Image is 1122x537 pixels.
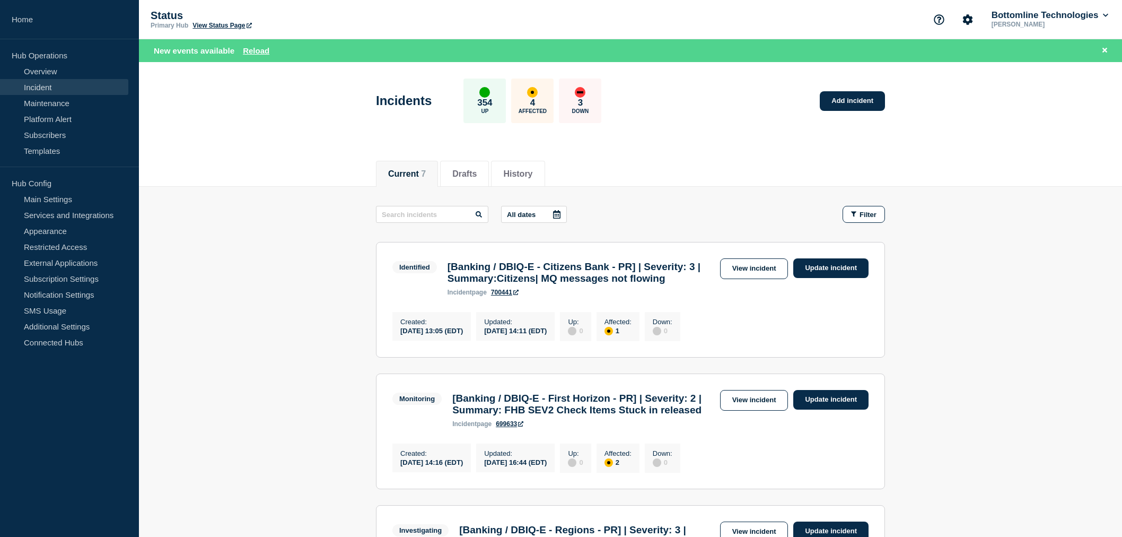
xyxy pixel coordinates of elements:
[653,318,672,326] p: Down :
[484,449,547,457] p: Updated :
[860,211,876,219] span: Filter
[568,326,583,335] div: 0
[491,289,519,296] a: 700441
[820,91,885,111] a: Add incident
[400,326,463,335] div: [DATE] 13:05 (EDT)
[527,87,538,98] div: affected
[604,458,613,467] div: affected
[604,449,632,457] p: Affected :
[653,326,672,335] div: 0
[793,390,869,410] a: Update incident
[400,318,463,326] p: Created :
[568,327,576,335] div: disabled
[575,87,585,98] div: down
[989,10,1110,21] button: Bottomline Technologies
[400,457,463,466] div: [DATE] 14:16 (EDT)
[720,390,788,411] a: View incident
[653,327,661,335] div: disabled
[496,420,523,428] a: 699633
[452,420,477,428] span: incident
[154,46,234,55] span: New events available
[578,98,583,108] p: 3
[501,206,567,223] button: All dates
[604,326,632,335] div: 1
[481,108,488,114] p: Up
[448,289,472,296] span: incident
[507,211,536,219] p: All dates
[388,169,426,179] button: Current 7
[421,169,426,178] span: 7
[530,98,535,108] p: 4
[653,458,661,467] div: disabled
[928,8,950,31] button: Support
[151,10,363,22] p: Status
[192,22,251,29] a: View Status Page
[479,87,490,98] div: up
[484,457,547,466] div: [DATE] 16:44 (EDT)
[376,206,488,223] input: Search incidents
[519,108,547,114] p: Affected
[653,457,672,467] div: 0
[989,21,1100,28] p: [PERSON_NAME]
[793,258,869,278] a: Update incident
[957,8,979,31] button: Account settings
[243,46,269,55] button: Reload
[604,327,613,335] div: affected
[843,206,885,223] button: Filter
[484,318,547,326] p: Updated :
[448,289,487,296] p: page
[448,261,715,284] h3: [Banking / DBIQ-E - Citizens Bank - PR] | Severity: 3 | Summary:Citizens| MQ messages not flowing
[376,93,432,108] h1: Incidents
[604,318,632,326] p: Affected :
[392,261,437,273] span: Identified
[452,169,477,179] button: Drafts
[151,22,188,29] p: Primary Hub
[392,524,449,536] span: Investigating
[653,449,672,457] p: Down :
[720,258,788,279] a: View incident
[604,457,632,467] div: 2
[572,108,589,114] p: Down
[568,458,576,467] div: disabled
[568,457,583,467] div: 0
[568,318,583,326] p: Up :
[503,169,532,179] button: History
[477,98,492,108] p: 354
[452,420,492,428] p: page
[400,449,463,457] p: Created :
[568,449,583,457] p: Up :
[452,393,714,416] h3: [Banking / DBIQ-E - First Horizon - PR] | Severity: 2 | Summary: FHB SEV2 Check Items Stuck in re...
[484,326,547,335] div: [DATE] 14:11 (EDT)
[392,393,442,405] span: Monitoring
